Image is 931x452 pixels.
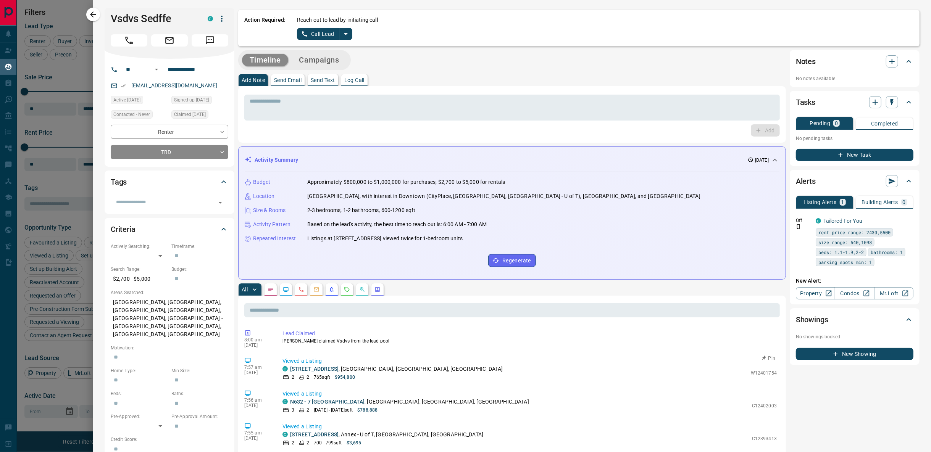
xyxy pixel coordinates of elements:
[347,439,361,446] p: $3,695
[344,286,350,293] svg: Requests
[111,34,147,47] span: Call
[171,243,228,250] p: Timeframe:
[274,77,302,83] p: Send Email
[796,149,913,161] button: New Task
[292,439,294,446] p: 2
[244,397,271,403] p: 7:56 am
[111,173,228,191] div: Tags
[862,199,898,205] p: Building Alerts
[796,333,913,340] p: No showings booked
[268,286,274,293] svg: Notes
[174,111,206,118] span: Claimed [DATE]
[796,348,913,360] button: New Showing
[171,390,228,397] p: Baths:
[111,296,228,341] p: [GEOGRAPHIC_DATA], [GEOGRAPHIC_DATA], [GEOGRAPHIC_DATA], [GEOGRAPHIC_DATA], [GEOGRAPHIC_DATA], [G...
[111,273,168,285] p: $2,700 - $5,000
[313,286,319,293] svg: Emails
[111,13,196,25] h1: Vsdvs Sedffe
[282,330,777,338] p: Lead Claimed
[244,337,271,343] p: 8:00 am
[171,367,228,374] p: Min Size:
[871,248,903,256] span: bathrooms: 1
[253,220,290,228] p: Activity Pattern
[307,220,487,228] p: Based on the lead's activity, the best time to reach out is: 6:00 AM - 7:00 AM
[208,16,213,21] div: condos.ca
[297,16,378,24] p: Reach out to lead by initiating call
[796,310,913,329] div: Showings
[796,314,828,326] h2: Showings
[111,125,228,139] div: Renter
[796,287,835,299] a: Property
[307,235,463,243] p: Listings at [STREET_ADDRESS] viewed twice for 1-bedroom units
[307,407,309,413] p: 2
[307,206,416,214] p: 2-3 bedrooms, 1-2 bathrooms, 600-1200 sqft
[344,77,365,83] p: Log Call
[282,390,777,398] p: Viewed a Listing
[171,266,228,273] p: Budget:
[215,197,226,208] button: Open
[307,178,505,186] p: Approximately $800,000 to $1,000,000 for purchases, $2,700 to $5,000 for rentals
[290,431,339,438] a: [STREET_ADDRESS]
[314,439,342,446] p: 700 - 799 sqft
[796,93,913,111] div: Tasks
[244,16,286,40] p: Action Required:
[244,430,271,436] p: 7:55 am
[290,366,339,372] a: [STREET_ADDRESS]
[357,407,378,413] p: $788,888
[253,178,271,186] p: Budget
[796,277,913,285] p: New Alert:
[171,110,228,121] div: Sun Sep 14 2025
[131,82,218,88] a: [EMAIL_ADDRESS][DOMAIN_NAME]
[151,34,188,47] span: Email
[192,34,228,47] span: Message
[874,287,913,299] a: Mr.Loft
[111,243,168,250] p: Actively Searching:
[488,254,536,267] button: Regenerate
[245,153,779,167] div: Activity Summary[DATE]
[253,192,274,200] p: Location
[253,235,296,243] p: Repeated Interest
[292,407,294,413] p: 3
[818,248,864,256] span: beds: 1.1-1.9,2-2
[835,287,874,299] a: Condos
[255,156,298,164] p: Activity Summary
[810,121,830,126] p: Pending
[903,199,906,205] p: 0
[796,96,815,108] h2: Tasks
[752,435,777,442] p: C12393413
[835,121,838,126] p: 0
[314,374,330,381] p: 765 sqft
[823,218,862,224] a: Tailored For You
[291,54,347,66] button: Campaigns
[796,52,913,71] div: Notes
[174,96,209,104] span: Signed up [DATE]
[755,157,769,164] p: [DATE]
[111,96,168,106] div: Sun Sep 14 2025
[307,374,309,381] p: 2
[244,370,271,375] p: [DATE]
[841,199,844,205] p: 1
[292,374,294,381] p: 2
[111,390,168,397] p: Beds:
[307,439,309,446] p: 2
[297,28,339,40] button: Call Lead
[242,77,265,83] p: Add Note
[111,367,168,374] p: Home Type:
[111,145,228,159] div: TBD
[359,286,365,293] svg: Opportunities
[751,370,777,376] p: W12401754
[290,398,529,406] p: , [GEOGRAPHIC_DATA], [GEOGRAPHIC_DATA], [GEOGRAPHIC_DATA]
[818,238,872,246] span: size range: 540,1098
[244,403,271,408] p: [DATE]
[314,407,353,413] p: [DATE] - [DATE] sqft
[283,286,289,293] svg: Lead Browsing Activity
[111,176,127,188] h2: Tags
[290,399,365,405] a: N632 - 7 [GEOGRAPHIC_DATA]
[796,172,913,190] div: Alerts
[244,436,271,441] p: [DATE]
[244,365,271,370] p: 7:57 am
[111,436,228,443] p: Credit Score:
[111,220,228,238] div: Criteria
[374,286,381,293] svg: Agent Actions
[244,343,271,348] p: [DATE]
